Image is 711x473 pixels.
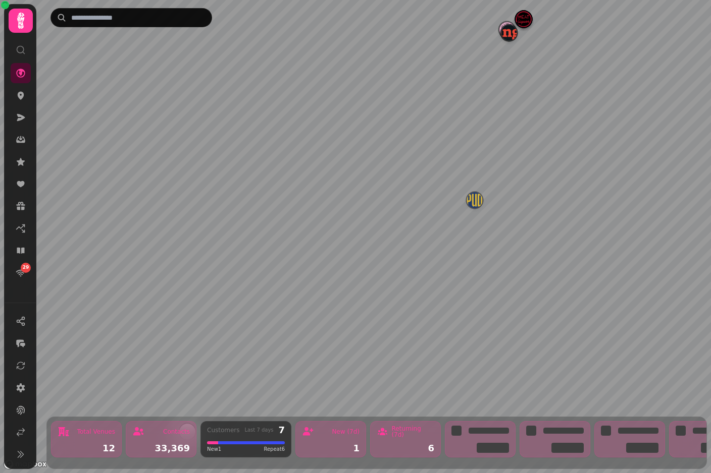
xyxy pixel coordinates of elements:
[499,22,515,41] div: Map marker
[332,429,360,435] div: New (7d)
[499,22,515,38] button: Clover Club
[501,25,517,41] button: Manja
[207,427,240,433] div: Customers
[264,445,285,453] span: Repeat 6
[207,445,221,453] span: New 1
[58,444,115,453] div: 12
[132,444,190,453] div: 33,369
[377,444,434,453] div: 6
[278,426,285,435] div: 7
[244,428,273,433] div: Last 7 days
[302,444,360,453] div: 1
[391,426,434,438] div: Returning (7d)
[501,25,517,44] div: Map marker
[11,263,31,283] a: 29
[3,458,47,470] a: Mapbox logo
[77,429,115,435] div: Total Venues
[163,429,190,435] div: Contacts
[467,192,483,208] button: Pud
[23,264,29,271] span: 29
[467,192,483,211] div: Map marker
